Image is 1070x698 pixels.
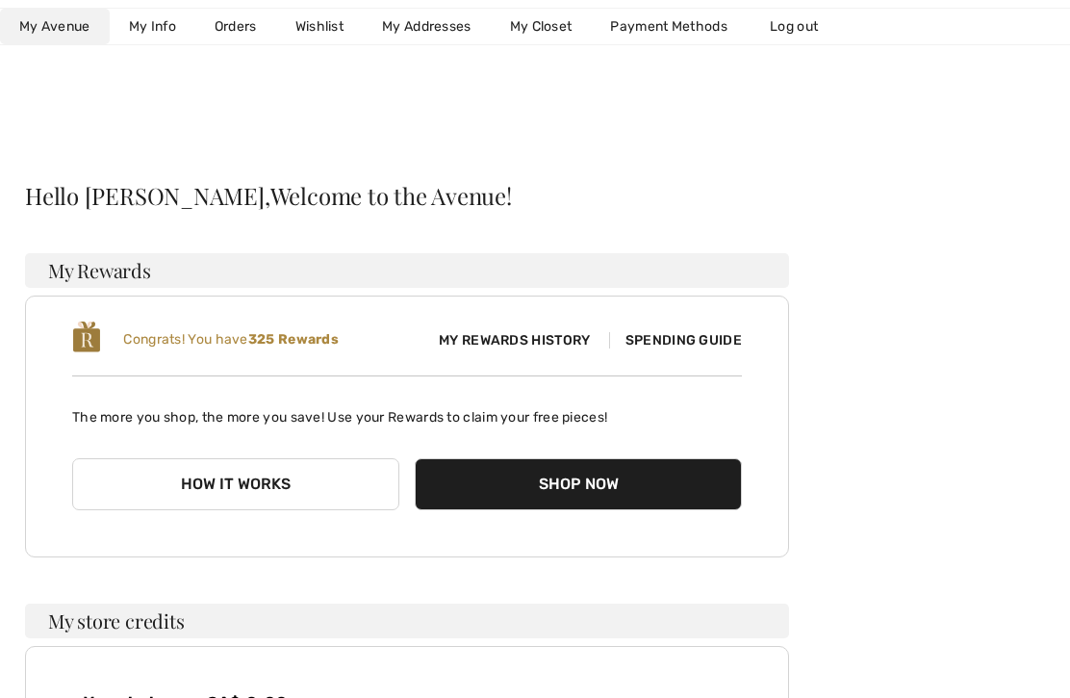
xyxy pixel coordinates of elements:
p: The more you shop, the more you save! Use your Rewards to claim your free pieces! [72,392,742,427]
b: 325 Rewards [248,331,339,348]
img: loyalty_logo_r.svg [72,320,101,354]
span: My Rewards History [423,330,605,350]
a: Payment Methods [591,9,747,44]
a: My Closet [491,9,592,44]
h3: My Rewards [25,253,789,288]
a: Wishlist [276,9,363,44]
a: Orders [195,9,276,44]
a: My Addresses [363,9,491,44]
h3: My store credits [25,604,789,638]
div: Hello [PERSON_NAME], [25,184,789,207]
a: My Info [110,9,195,44]
span: Welcome to the Avenue! [270,184,512,207]
a: Log out [751,9,856,44]
button: How it works [72,458,399,510]
span: Spending Guide [609,332,742,349]
button: Shop Now [415,458,742,510]
span: Congrats! You have [123,331,339,348]
span: My Avenue [19,16,90,37]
